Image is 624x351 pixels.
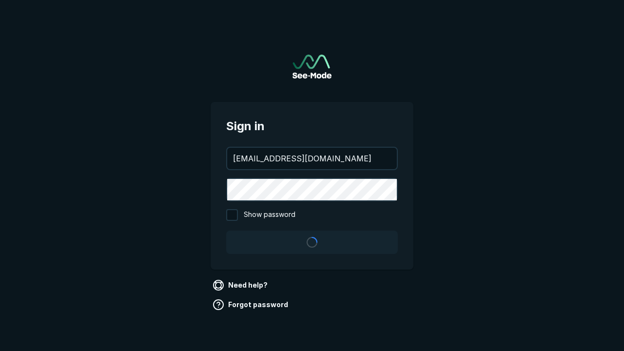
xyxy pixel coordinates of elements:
a: Go to sign in [292,55,331,78]
input: your@email.com [227,148,397,169]
span: Sign in [226,117,398,135]
img: See-Mode Logo [292,55,331,78]
a: Forgot password [211,297,292,312]
a: Need help? [211,277,272,293]
span: Show password [244,209,295,221]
